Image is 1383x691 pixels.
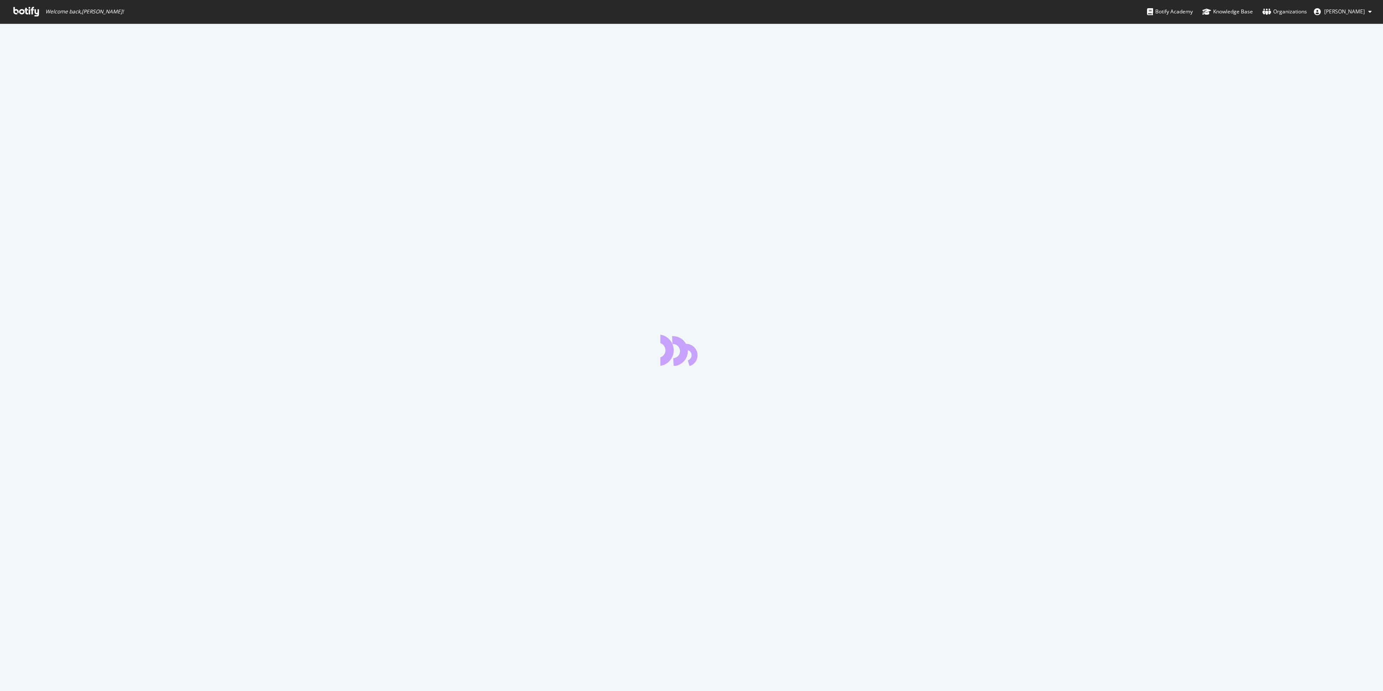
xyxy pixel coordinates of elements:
div: Knowledge Base [1202,7,1253,16]
span: Matt Smiles [1324,8,1365,15]
span: Welcome back, [PERSON_NAME] ! [45,8,124,15]
div: Botify Academy [1147,7,1193,16]
div: animation [660,335,723,366]
div: Organizations [1262,7,1307,16]
button: [PERSON_NAME] [1307,5,1379,19]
